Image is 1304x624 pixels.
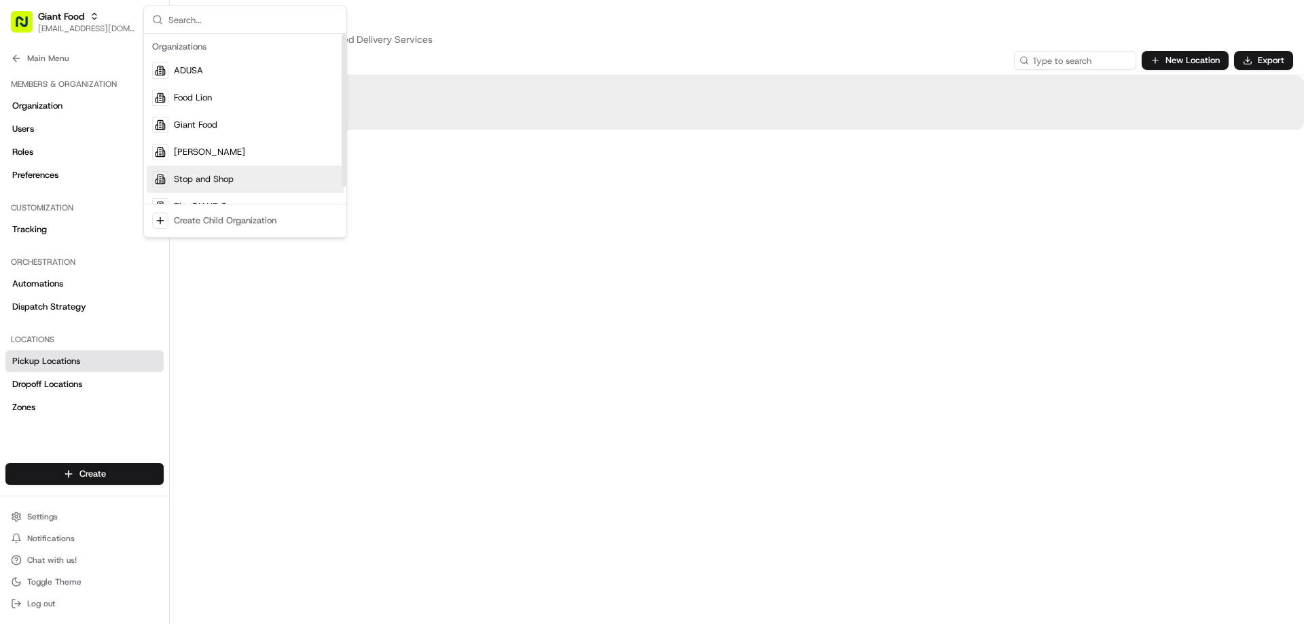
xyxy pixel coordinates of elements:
span: Organization [12,100,62,112]
span: Roles [12,146,33,158]
img: Nash [14,14,41,41]
span: Automations [12,278,63,290]
div: Customization [5,197,164,219]
button: Chat with us! [5,551,164,570]
span: Main Menu [27,53,69,64]
div: Start new chat [46,130,223,143]
button: Log out [5,594,164,613]
span: Dispatch Strategy [12,301,86,313]
a: 📗Knowledge Base [8,191,109,216]
div: 📗 [14,198,24,209]
span: Toggle Theme [27,576,81,587]
div: Create Child Organization [174,215,276,227]
span: The GIANT Company [174,200,259,213]
span: Pickup Locations [12,355,80,367]
button: Giant Food [38,10,84,23]
span: Pylon [135,230,164,240]
button: [EMAIL_ADDRESS][DOMAIN_NAME] [38,23,135,34]
button: Giant Food[EMAIL_ADDRESS][DOMAIN_NAME] [5,5,141,38]
span: Stop and Shop [174,173,234,185]
span: Giant Food [174,119,217,131]
a: Automations [5,273,164,295]
button: Toggle Theme [5,572,164,591]
button: Create [5,463,164,485]
a: Powered byPylon [96,230,164,240]
span: Zones [12,401,35,414]
button: Notifications [5,529,164,548]
a: Dispatch Strategy [5,296,164,318]
span: Food Lion [174,92,212,104]
a: Organization [5,95,164,117]
span: Settings [27,511,58,522]
span: Create [79,468,106,480]
a: Tracking [5,219,164,240]
div: We're available if you need us! [46,143,172,154]
div: 💻 [115,198,126,209]
a: Zones [5,397,164,418]
span: [PERSON_NAME] [174,146,245,158]
input: Clear [35,88,224,102]
div: Locations [5,329,164,350]
span: Dropoff Locations [12,378,82,390]
span: Chat with us! [27,555,77,566]
img: 1736555255976-a54dd68f-1ca7-489b-9aae-adbdc363a1c4 [14,130,38,154]
a: Dropoff Locations [5,373,164,395]
input: Type to search [1014,51,1136,70]
span: Knowledge Base [27,197,104,210]
span: Tracking [12,223,47,236]
span: Log out [27,598,55,609]
span: Notifications [27,533,75,544]
h2: Locations [186,11,1288,33]
div: Orchestration [5,251,164,273]
div: Members & Organization [5,73,164,95]
button: Start new chat [231,134,247,150]
div: Suggestions [144,34,346,237]
span: Users [12,123,34,135]
span: Preferences [12,169,58,181]
button: Main Menu [5,49,164,68]
div: Organizations [147,37,344,57]
button: Export [1234,51,1293,70]
p: Welcome 👋 [14,54,247,76]
input: Search... [168,6,338,33]
a: Preferences [5,164,164,186]
a: Users [5,118,164,140]
button: New Location [1142,51,1229,70]
a: Roles [5,141,164,163]
p: Set up your Locations for personalized Delivery Services [186,33,1288,46]
a: Pickup Locations [5,350,164,372]
button: Settings [5,507,164,526]
span: API Documentation [128,197,218,210]
a: 💻API Documentation [109,191,223,216]
span: ADUSA [174,65,203,77]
